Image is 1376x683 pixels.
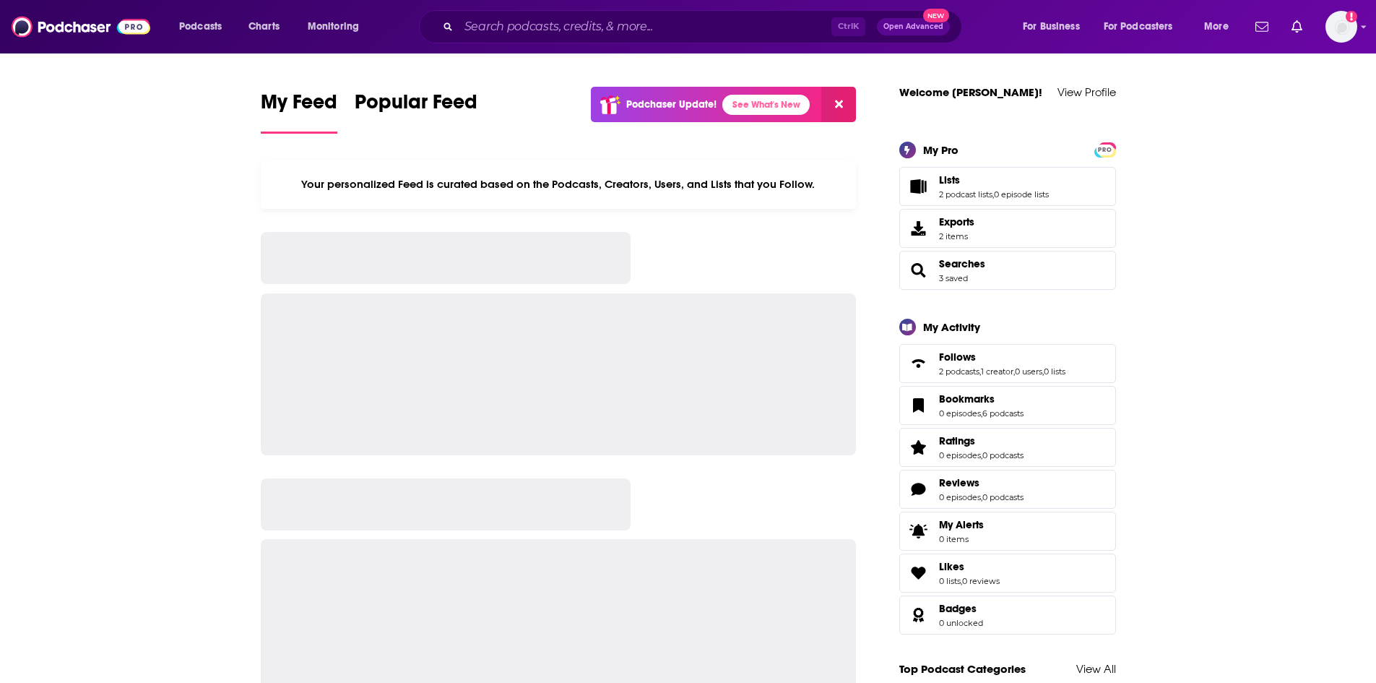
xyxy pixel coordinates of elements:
a: 3 saved [939,273,968,283]
span: 0 items [939,534,984,544]
span: Searches [899,251,1116,290]
a: 0 podcasts [982,492,1024,502]
a: Likes [939,560,1000,573]
a: See What's New [722,95,810,115]
span: , [961,576,962,586]
a: Ratings [904,437,933,458]
a: Popular Feed [355,90,477,134]
span: For Podcasters [1104,17,1173,37]
span: New [923,9,949,22]
a: 0 episode lists [994,189,1049,199]
span: Likes [899,554,1116,593]
span: , [981,408,982,418]
a: PRO [1096,143,1114,154]
span: Reviews [899,470,1116,509]
div: My Pro [923,143,959,157]
a: 2 podcasts [939,366,979,377]
span: , [992,189,994,199]
a: Lists [904,176,933,197]
a: 0 episodes [939,492,981,502]
span: Popular Feed [355,90,477,123]
span: , [981,450,982,460]
span: Monitoring [308,17,359,37]
span: My Alerts [939,518,984,531]
span: More [1204,17,1229,37]
a: Ratings [939,434,1024,447]
img: Podchaser - Follow, Share and Rate Podcasts [12,13,150,40]
input: Search podcasts, credits, & more... [459,15,831,38]
a: 6 podcasts [982,408,1024,418]
a: 0 episodes [939,408,981,418]
a: 0 lists [1044,366,1065,377]
span: My Alerts [904,521,933,541]
a: 0 podcasts [982,450,1024,460]
button: open menu [1013,15,1098,38]
a: Show notifications dropdown [1286,14,1308,39]
span: Badges [899,596,1116,635]
svg: Add a profile image [1346,11,1357,22]
button: open menu [1194,15,1247,38]
span: Lists [939,173,960,186]
span: 2 items [939,231,974,241]
a: 2 podcast lists [939,189,992,199]
span: Exports [939,215,974,228]
span: For Business [1023,17,1080,37]
a: Searches [939,257,985,270]
a: 0 lists [939,576,961,586]
span: Ctrl K [831,17,865,36]
button: open menu [169,15,241,38]
a: Charts [239,15,288,38]
span: , [1042,366,1044,377]
span: Follows [939,351,976,364]
span: , [1013,366,1015,377]
span: Bookmarks [939,392,995,405]
a: Bookmarks [939,392,1024,405]
a: 0 reviews [962,576,1000,586]
a: Reviews [939,476,1024,489]
img: User Profile [1325,11,1357,43]
a: Searches [904,260,933,280]
a: Bookmarks [904,395,933,416]
p: Podchaser Update! [626,98,717,111]
a: Follows [904,353,933,374]
span: Badges [939,602,977,615]
a: View Profile [1057,85,1116,99]
a: Reviews [904,479,933,499]
a: Follows [939,351,1065,364]
a: Exports [899,209,1116,248]
a: Welcome [PERSON_NAME]! [899,85,1042,99]
a: 0 users [1015,366,1042,377]
a: Badges [904,605,933,625]
a: Show notifications dropdown [1250,14,1274,39]
a: Top Podcast Categories [899,662,1026,676]
button: Open AdvancedNew [877,18,950,35]
a: 0 unlocked [939,618,983,628]
a: Badges [939,602,983,615]
span: Lists [899,167,1116,206]
span: Reviews [939,476,979,489]
a: 1 creator [981,366,1013,377]
span: , [981,492,982,502]
div: My Activity [923,320,980,334]
span: Logged in as BerkMarc [1325,11,1357,43]
button: open menu [298,15,378,38]
span: Follows [899,344,1116,383]
div: Search podcasts, credits, & more... [433,10,976,43]
a: View All [1076,662,1116,676]
a: My Alerts [899,512,1116,551]
span: Charts [248,17,280,37]
a: My Feed [261,90,337,134]
span: Ratings [899,428,1116,467]
div: Your personalized Feed is curated based on the Podcasts, Creators, Users, and Lists that you Follow. [261,160,857,209]
span: Exports [904,218,933,239]
span: Likes [939,560,964,573]
button: Show profile menu [1325,11,1357,43]
span: PRO [1096,145,1114,155]
span: Bookmarks [899,386,1116,425]
a: Lists [939,173,1049,186]
a: Likes [904,563,933,583]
